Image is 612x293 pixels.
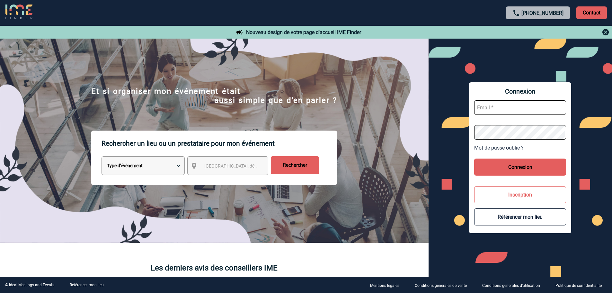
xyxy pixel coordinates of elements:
input: Rechercher [271,156,319,174]
p: Contact [576,6,607,19]
p: Mentions légales [370,283,399,288]
div: © Ideal Meetings and Events [5,283,54,287]
img: call-24-px.png [512,9,520,17]
a: Conditions générales de vente [410,282,477,288]
a: Référencer mon lieu [70,283,104,287]
span: Connexion [474,87,566,95]
a: [PHONE_NUMBER] [521,10,563,16]
p: Conditions générales de vente [415,283,467,288]
p: Politique de confidentialité [555,283,602,288]
p: Rechercher un lieu ou un prestataire pour mon événement [102,131,337,156]
input: Email * [474,100,566,115]
span: [GEOGRAPHIC_DATA], département, région... [204,163,294,169]
p: Conditions générales d'utilisation [482,283,540,288]
a: Politique de confidentialité [550,282,612,288]
a: Mentions légales [365,282,410,288]
button: Connexion [474,159,566,176]
a: Conditions générales d'utilisation [477,282,550,288]
button: Référencer mon lieu [474,208,566,225]
a: Mot de passe oublié ? [474,145,566,151]
button: Inscription [474,186,566,203]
